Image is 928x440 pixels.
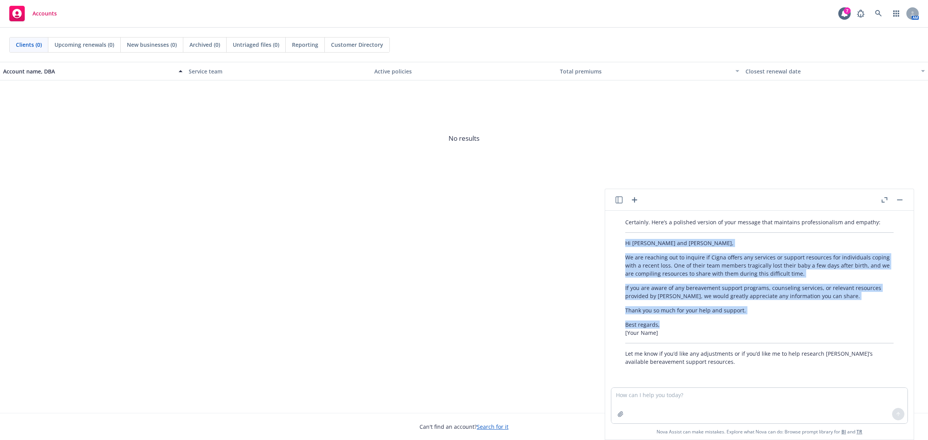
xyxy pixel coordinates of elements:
div: Closest renewal date [745,67,916,75]
p: We are reaching out to inquire if Cigna offers any services or support resources for individuals ... [625,253,894,278]
div: Active policies [374,67,554,75]
span: Upcoming renewals (0) [55,41,114,49]
button: Closest renewal date [742,62,928,80]
a: Search for it [477,423,508,430]
button: Total premiums [557,62,742,80]
div: 7 [844,7,851,14]
p: If you are aware of any bereavement support programs, counseling services, or relevant resources ... [625,284,894,300]
span: Archived (0) [189,41,220,49]
span: New businesses (0) [127,41,177,49]
p: Certainly. Here’s a polished version of your message that maintains professionalism and empathy: [625,218,894,226]
a: Switch app [889,6,904,21]
span: Untriaged files (0) [233,41,279,49]
div: Account name, DBA [3,67,174,75]
span: Nova Assist can make mistakes. Explore what Nova can do: Browse prompt library for and [608,424,911,440]
a: TR [856,428,862,435]
div: Total premiums [560,67,731,75]
button: Service team [186,62,371,80]
a: Report a Bug [853,6,868,21]
div: Service team [189,67,368,75]
span: Customer Directory [331,41,383,49]
span: Reporting [292,41,318,49]
a: Accounts [6,3,60,24]
span: Can't find an account? [420,423,508,431]
p: Hi [PERSON_NAME] and [PERSON_NAME], [625,239,894,247]
span: Clients (0) [16,41,42,49]
a: BI [841,428,846,435]
button: Active policies [371,62,557,80]
p: Best regards, [Your Name] [625,321,894,337]
a: Search [871,6,886,21]
p: Let me know if you’d like any adjustments or if you’d like me to help research [PERSON_NAME]’s av... [625,350,894,366]
span: Accounts [32,10,57,17]
p: Thank you so much for your help and support. [625,306,894,314]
